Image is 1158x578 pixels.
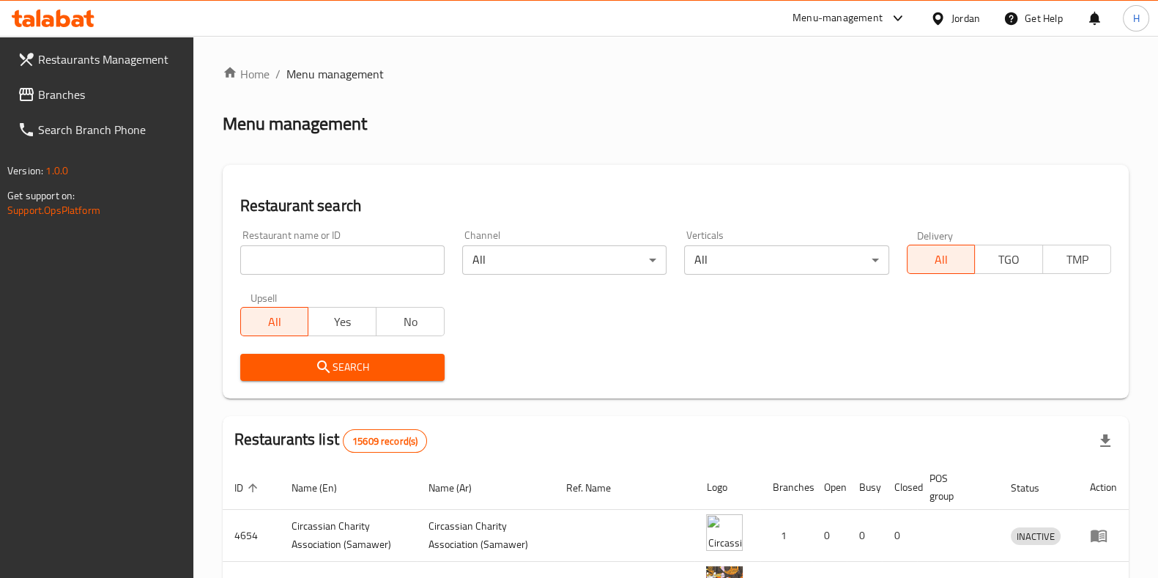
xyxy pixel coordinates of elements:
[252,358,433,377] span: Search
[223,112,367,136] h2: Menu management
[1049,249,1105,270] span: TMP
[974,245,1043,274] button: TGO
[684,245,888,275] div: All
[760,510,812,562] td: 1
[981,249,1037,270] span: TGO
[45,161,68,180] span: 1.0.0
[6,77,193,112] a: Branches
[314,311,371,333] span: Yes
[240,245,445,275] input: Search for restaurant name or ID..
[234,479,262,497] span: ID
[7,186,75,205] span: Get support on:
[812,510,847,562] td: 0
[706,514,743,551] img: ​Circassian ​Charity ​Association​ (Samawer)
[7,201,100,220] a: Support.OpsPlatform
[1088,423,1123,459] div: Export file
[847,510,882,562] td: 0
[247,311,303,333] span: All
[812,465,847,510] th: Open
[462,245,667,275] div: All
[882,465,917,510] th: Closed
[566,479,630,497] span: Ref. Name
[38,121,182,138] span: Search Branch Phone
[250,292,278,303] label: Upsell
[1011,479,1058,497] span: Status
[6,112,193,147] a: Search Branch Phone
[694,465,760,510] th: Logo
[223,65,270,83] a: Home
[7,161,43,180] span: Version:
[1011,527,1061,545] div: INACTIVE
[428,479,491,497] span: Name (Ar)
[913,249,970,270] span: All
[240,195,1111,217] h2: Restaurant search
[223,510,280,562] td: 4654
[417,510,554,562] td: ​Circassian ​Charity ​Association​ (Samawer)
[308,307,376,336] button: Yes
[847,465,882,510] th: Busy
[1090,527,1117,544] div: Menu
[1011,528,1061,545] span: INACTIVE
[793,10,883,27] div: Menu-management
[929,470,981,505] span: POS group
[382,311,439,333] span: No
[344,434,426,448] span: 15609 record(s)
[38,51,182,68] span: Restaurants Management
[38,86,182,103] span: Branches
[292,479,356,497] span: Name (En)
[286,65,384,83] span: Menu management
[223,65,1129,83] nav: breadcrumb
[240,307,309,336] button: All
[234,429,428,453] h2: Restaurants list
[760,465,812,510] th: Branches
[275,65,281,83] li: /
[907,245,976,274] button: All
[1132,10,1139,26] span: H
[6,42,193,77] a: Restaurants Management
[343,429,427,453] div: Total records count
[1042,245,1111,274] button: TMP
[376,307,445,336] button: No
[1078,465,1129,510] th: Action
[951,10,980,26] div: Jordan
[240,354,445,381] button: Search
[882,510,917,562] td: 0
[280,510,417,562] td: ​Circassian ​Charity ​Association​ (Samawer)
[917,230,954,240] label: Delivery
